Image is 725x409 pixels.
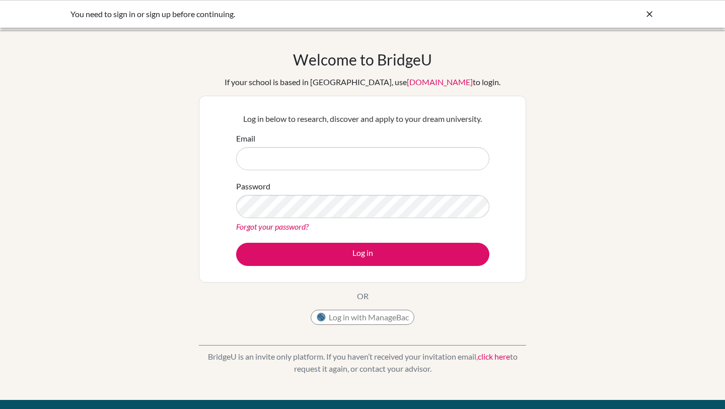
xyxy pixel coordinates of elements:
a: [DOMAIN_NAME] [407,77,473,87]
label: Email [236,132,255,145]
p: BridgeU is an invite only platform. If you haven’t received your invitation email, to request it ... [199,351,526,375]
a: Forgot your password? [236,222,309,231]
button: Log in [236,243,489,266]
div: If your school is based in [GEOGRAPHIC_DATA], use to login. [225,76,500,88]
p: Log in below to research, discover and apply to your dream university. [236,113,489,125]
a: click here [478,352,510,361]
label: Password [236,180,270,192]
button: Log in with ManageBac [311,310,414,325]
div: You need to sign in or sign up before continuing. [70,8,503,20]
h1: Welcome to BridgeU [293,50,432,69]
p: OR [357,290,369,302]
